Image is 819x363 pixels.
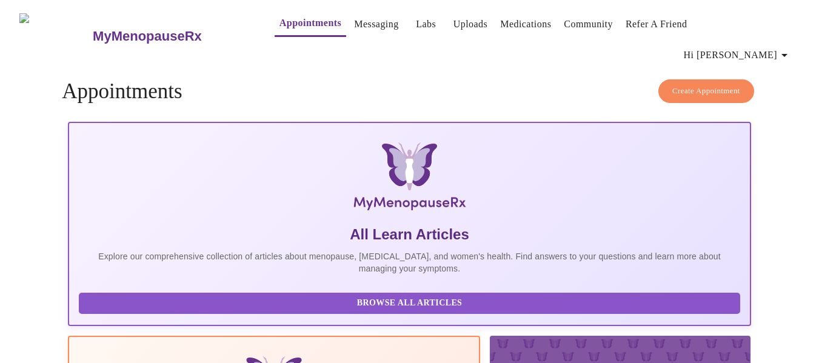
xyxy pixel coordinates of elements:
button: Uploads [449,12,493,36]
button: Labs [407,12,446,36]
img: MyMenopauseRx Logo [19,13,92,59]
button: Appointments [275,11,346,37]
button: Hi [PERSON_NAME] [679,43,797,67]
span: Browse All Articles [91,296,728,311]
button: Community [559,12,618,36]
a: Browse All Articles [79,297,743,307]
span: Create Appointment [672,84,740,98]
button: Create Appointment [658,79,754,103]
a: Labs [416,16,436,33]
button: Browse All Articles [79,293,740,314]
a: MyMenopauseRx [92,15,250,58]
a: Appointments [279,15,341,32]
p: Explore our comprehensive collection of articles about menopause, [MEDICAL_DATA], and women's hea... [79,250,740,275]
img: MyMenopauseRx Logo [181,142,637,215]
a: Medications [500,16,551,33]
a: Community [564,16,613,33]
h5: All Learn Articles [79,225,740,244]
a: Uploads [453,16,488,33]
a: Messaging [354,16,398,33]
span: Hi [PERSON_NAME] [684,47,792,64]
a: Refer a Friend [626,16,687,33]
h4: Appointments [62,79,757,104]
button: Medications [495,12,556,36]
h3: MyMenopauseRx [93,28,202,44]
button: Messaging [349,12,403,36]
button: Refer a Friend [621,12,692,36]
